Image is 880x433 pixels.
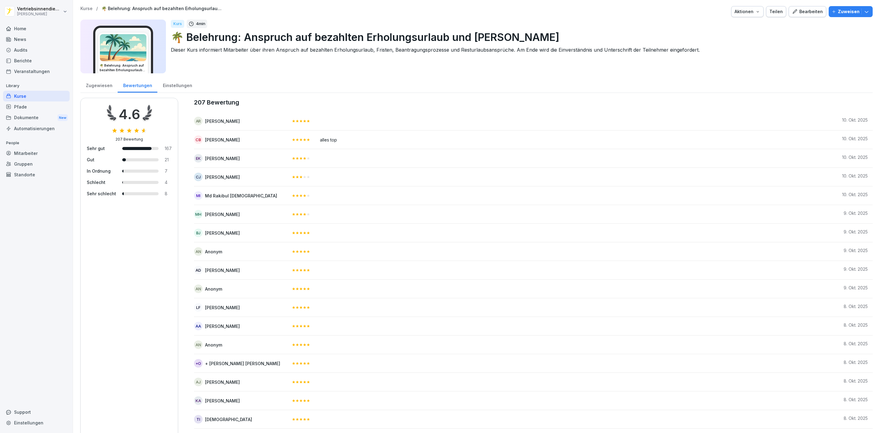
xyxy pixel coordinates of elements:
div: 21 [165,156,172,163]
td: 8. Okt. 2025 [837,391,873,410]
td: 8. Okt. 2025 [837,373,873,391]
div: Kurs [171,20,184,28]
button: Aktionen [731,6,764,17]
div: Anonym [205,342,222,348]
div: Sehr gut [87,145,116,152]
div: New [57,114,68,121]
p: Library [3,81,70,91]
a: Bearbeiten [789,6,826,17]
div: AA [194,322,203,330]
a: Standorte [3,169,70,180]
div: 7 [165,168,172,174]
td: 8. Okt. 2025 [837,354,873,373]
a: Mitarbeiter [3,148,70,159]
div: MI [194,191,203,200]
p: 4 min [196,21,205,27]
div: +O [194,359,203,368]
p: Zuweisen [838,8,860,15]
div: CJ [194,173,203,181]
a: Einstellungen [3,417,70,428]
a: Pfade [3,101,70,112]
td: 10. Okt. 2025 [837,112,873,130]
div: 167 [165,145,172,152]
td: 10. Okt. 2025 [837,186,873,205]
div: [PERSON_NAME] [205,174,240,180]
div: + [PERSON_NAME] [PERSON_NAME] [205,360,280,367]
a: Gruppen [3,159,70,169]
div: alles top [320,135,832,143]
div: Dokumente [3,112,70,123]
td: 10. Okt. 2025 [837,130,873,149]
p: 🌴 Belehrung: Anspruch auf bezahlten Erholungsurlaub und [PERSON_NAME] [101,6,224,11]
p: People [3,138,70,148]
div: An [194,247,203,256]
div: [PERSON_NAME] [205,118,240,124]
div: Schlecht [87,179,116,185]
div: 207 Bewertung [116,137,143,142]
p: / [96,6,98,11]
a: Kurse [80,6,93,11]
div: AD [194,266,203,274]
td: 8. Okt. 2025 [837,317,873,336]
a: Berichte [3,55,70,66]
h3: 🌴 Belehrung: Anspruch auf bezahlten Erholungsurlaub und [PERSON_NAME] [100,63,147,72]
td: 8. Okt. 2025 [837,298,873,317]
div: [PERSON_NAME] [205,267,240,273]
a: Audits [3,45,70,55]
div: AJ [194,378,203,386]
div: [PERSON_NAME] [205,398,240,404]
p: 🌴 Belehrung: Anspruch auf bezahlten Erholungsurlaub und [PERSON_NAME] [171,29,868,45]
a: DokumenteNew [3,112,70,123]
div: Gut [87,156,116,163]
div: [PERSON_NAME] [205,323,240,329]
a: Kurse [3,91,70,101]
div: 4.6 [119,104,140,124]
button: Zuweisen [829,6,873,17]
a: News [3,34,70,45]
div: TI [194,415,203,424]
div: Anonym [205,286,222,292]
a: Bewertungen [118,77,157,93]
div: [DEMOGRAPHIC_DATA] [205,416,252,423]
a: Zugewiesen [80,77,118,93]
caption: 207 Bewertung [194,98,873,107]
a: Automatisierungen [3,123,70,134]
td: 10. Okt. 2025 [837,168,873,186]
td: 8. Okt. 2025 [837,336,873,354]
td: 9. Okt. 2025 [837,280,873,298]
a: Veranstaltungen [3,66,70,77]
button: Teilen [766,6,786,17]
div: [PERSON_NAME] [205,379,240,385]
td: 10. Okt. 2025 [837,149,873,168]
div: Bearbeiten [792,8,823,15]
a: Einstellungen [157,77,197,93]
div: AR [194,117,203,125]
div: [PERSON_NAME] [205,304,240,311]
td: 9. Okt. 2025 [837,224,873,242]
td: 9. Okt. 2025 [837,205,873,224]
td: 9. Okt. 2025 [837,242,873,261]
div: An [194,340,203,349]
div: BJ [194,229,203,237]
div: EK [194,154,203,163]
p: Vertriebsinnendienst [17,6,62,12]
a: Home [3,23,70,34]
div: Sehr schlecht [87,190,116,197]
div: MH [194,210,203,218]
div: Md Rakibul [DEMOGRAPHIC_DATA] [205,193,277,199]
div: Anonym [205,248,222,255]
div: LF [194,303,203,312]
